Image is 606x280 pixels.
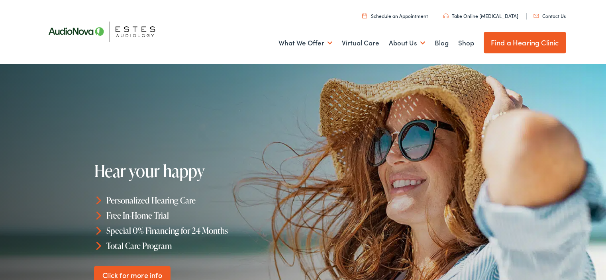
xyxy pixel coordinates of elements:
[94,208,306,223] li: Free In-Home Trial
[533,14,539,18] img: utility icon
[389,28,425,58] a: About Us
[533,12,566,19] a: Contact Us
[278,28,332,58] a: What We Offer
[443,14,449,18] img: utility icon
[94,223,306,238] li: Special 0% Financing for 24 Months
[362,13,367,18] img: utility icon
[443,12,518,19] a: Take Online [MEDICAL_DATA]
[435,28,449,58] a: Blog
[342,28,379,58] a: Virtual Care
[458,28,474,58] a: Shop
[94,162,306,180] h1: Hear your happy
[94,193,306,208] li: Personalized Hearing Care
[362,12,428,19] a: Schedule an Appointment
[484,32,566,53] a: Find a Hearing Clinic
[94,238,306,253] li: Total Care Program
